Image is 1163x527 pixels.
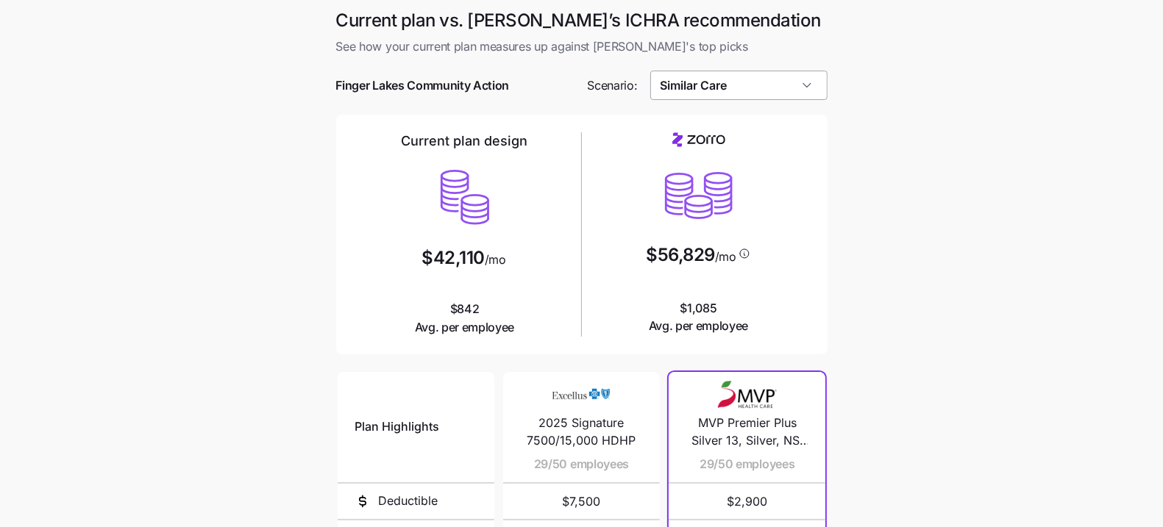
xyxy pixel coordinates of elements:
[422,249,485,267] span: $42,110
[686,484,808,519] span: $2,900
[355,417,440,436] span: Plan Highlights
[588,76,638,95] span: Scenario:
[521,484,642,519] span: $7,500
[700,455,794,473] span: 29/50 employees
[646,246,715,264] span: $56,829
[718,381,777,409] img: Carrier
[379,492,438,510] span: Deductible
[715,251,736,262] span: /mo
[402,132,528,150] h2: Current plan design
[336,76,510,95] span: Finger Lakes Community Action
[649,317,749,335] span: Avg. per employee
[485,254,506,265] span: /mo
[521,414,642,451] span: 2025 Signature 7500/15,000 HDHP
[649,299,749,336] span: $1,085
[415,300,515,337] span: $842
[552,381,611,409] img: Carrier
[336,9,828,32] h1: Current plan vs. [PERSON_NAME]’s ICHRA recommendation
[336,37,828,56] span: See how your current plan measures up against [PERSON_NAME]'s top picks
[415,318,515,337] span: Avg. per employee
[686,414,808,451] span: MVP Premier Plus Silver 13, Silver, NS, INN, [GEOGRAPHIC_DATA] Individual On Exchange HMO, Dep25,...
[534,455,629,473] span: 29/50 employees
